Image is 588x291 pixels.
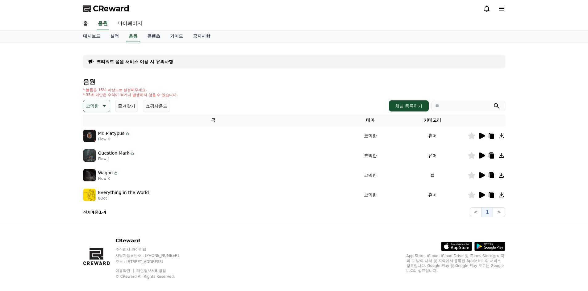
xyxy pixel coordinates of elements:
strong: 4 [103,210,106,215]
td: 유머 [397,146,468,165]
button: 채널 등록하기 [389,100,428,111]
p: * 35초 미만은 수익이 적거나 발생하지 않을 수 있습니다. [83,92,178,97]
td: 코믹한 [344,146,397,165]
span: CReward [93,4,129,14]
p: Wagon [98,170,113,176]
a: 가이드 [165,30,188,42]
a: 실적 [105,30,124,42]
p: 주식회사 와이피랩 [115,247,191,252]
p: Flow K [98,176,119,181]
p: Everything in the World [98,189,149,196]
p: CReward [115,237,191,245]
img: music [83,130,96,142]
p: Mr. Platypus [98,130,124,137]
td: 코믹한 [344,165,397,185]
p: 전체 중 - [83,209,106,215]
img: music [83,169,96,181]
strong: 4 [92,210,95,215]
a: 마이페이지 [113,17,147,30]
p: 주소 : [STREET_ADDRESS] [115,259,191,264]
button: 1 [482,207,493,217]
th: 카테고리 [397,115,468,126]
a: 개인정보처리방침 [136,269,166,273]
a: 공지사항 [188,30,215,42]
p: Flow J [98,156,135,161]
p: 8Dot [98,196,149,201]
p: 코믹한 [86,102,99,110]
a: CReward [83,4,129,14]
a: 콘텐츠 [142,30,165,42]
p: Question Mark [98,150,130,156]
button: 즐겨찾기 [115,100,138,112]
td: 코믹한 [344,185,397,205]
td: 썰 [397,165,468,185]
a: 대시보드 [78,30,105,42]
th: 테마 [344,115,397,126]
p: App Store, iCloud, iCloud Drive 및 iTunes Store는 미국과 그 밖의 나라 및 지역에서 등록된 Apple Inc.의 서비스 상표입니다. Goo... [407,253,505,273]
img: music [83,189,96,201]
p: © CReward All Rights Reserved. [115,274,191,279]
a: 홈 [78,17,93,30]
p: * 볼륨은 15% 이상으로 설정해주세요. [83,87,178,92]
p: Flow K [98,137,130,142]
td: 유머 [397,185,468,205]
td: 유머 [397,126,468,146]
th: 곡 [83,115,344,126]
td: 코믹한 [344,126,397,146]
a: 음원 [97,17,109,30]
h4: 음원 [83,78,505,85]
a: 크리워드 음원 서비스 이용 시 유의사항 [97,59,173,65]
button: < [470,207,482,217]
p: 사업자등록번호 : [PHONE_NUMBER] [115,253,191,258]
a: 이용약관 [115,269,135,273]
strong: 1 [99,210,102,215]
button: > [493,207,505,217]
img: music [83,149,96,162]
button: 코믹한 [83,100,110,112]
a: 음원 [126,30,140,42]
button: 쇼핑사운드 [143,100,170,112]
